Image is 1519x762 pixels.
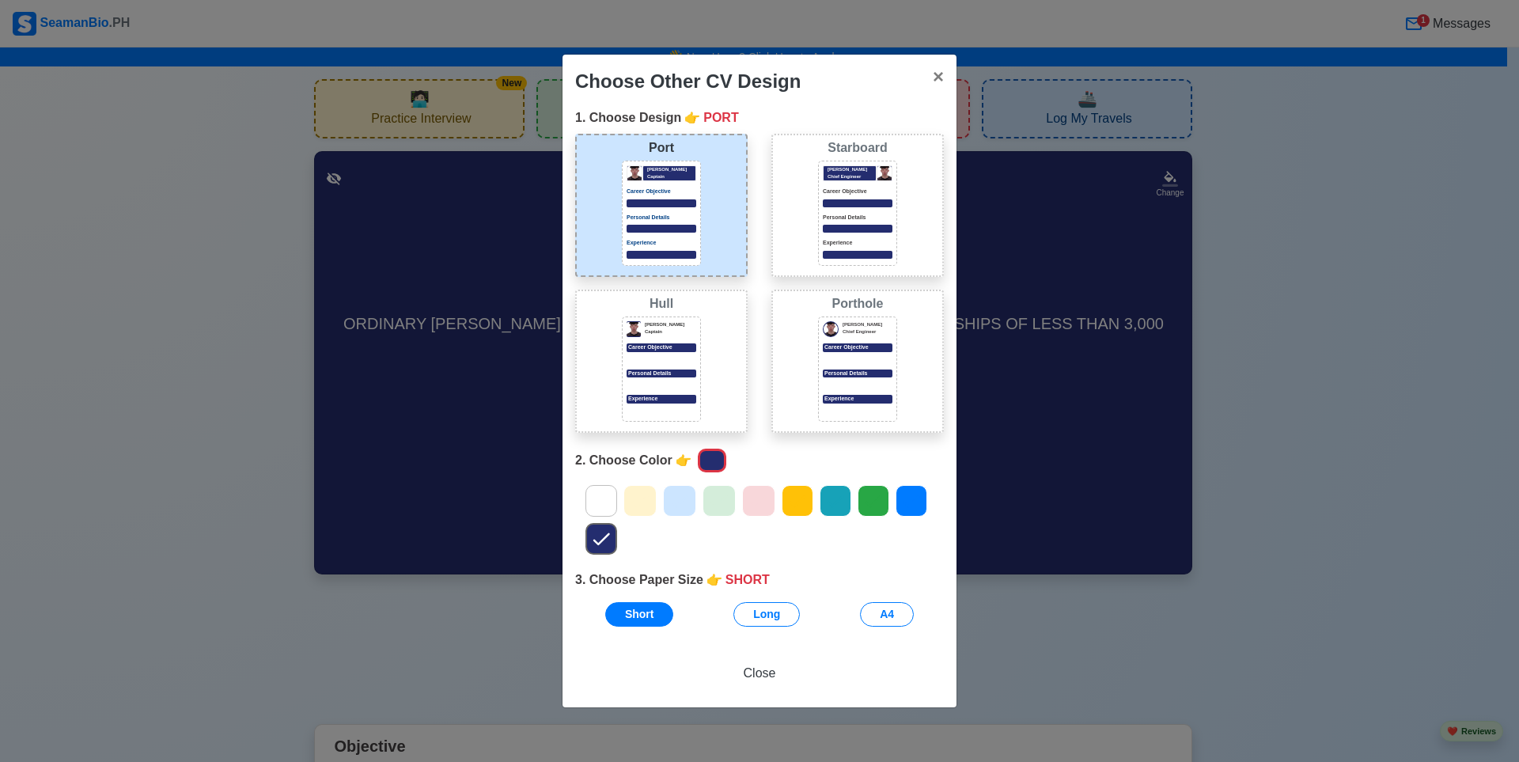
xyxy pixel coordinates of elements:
div: Choose Other CV Design [575,67,801,96]
p: Career Objective [627,343,696,352]
p: Captain [647,173,695,180]
button: Long [733,602,800,627]
p: Experience [627,239,696,248]
span: point [684,108,700,127]
span: × [933,66,944,87]
p: Personal Details [823,214,892,222]
div: Experience [823,395,892,404]
div: 1. Choose Design [575,108,944,127]
span: SHORT [725,571,770,590]
div: 2. Choose Color [575,445,944,476]
p: [PERSON_NAME] [645,321,696,328]
button: Short [605,602,674,627]
p: Captain [645,328,696,336]
p: Career Objective [627,188,696,196]
p: Experience [627,395,696,404]
button: A4 [860,602,914,627]
span: point [706,571,722,590]
div: 3. Choose Paper Size [575,571,944,590]
p: Personal Details [627,214,696,222]
button: Close [581,658,938,688]
p: Career Objective [823,188,892,196]
span: PORT [703,108,738,127]
p: Personal Details [627,370,696,378]
p: Chief Engineer [843,328,892,336]
div: Porthole [776,294,939,313]
p: [PERSON_NAME] [647,166,695,173]
div: Career Objective [823,343,892,352]
span: Close [744,666,776,680]
span: point [676,451,691,470]
p: [PERSON_NAME] [843,321,892,328]
p: [PERSON_NAME] [828,166,876,173]
p: Chief Engineer [828,173,876,180]
div: Hull [580,294,743,313]
p: Experience [823,239,892,248]
div: Starboard [776,138,939,157]
div: Port [580,138,743,157]
div: Personal Details [823,370,892,378]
